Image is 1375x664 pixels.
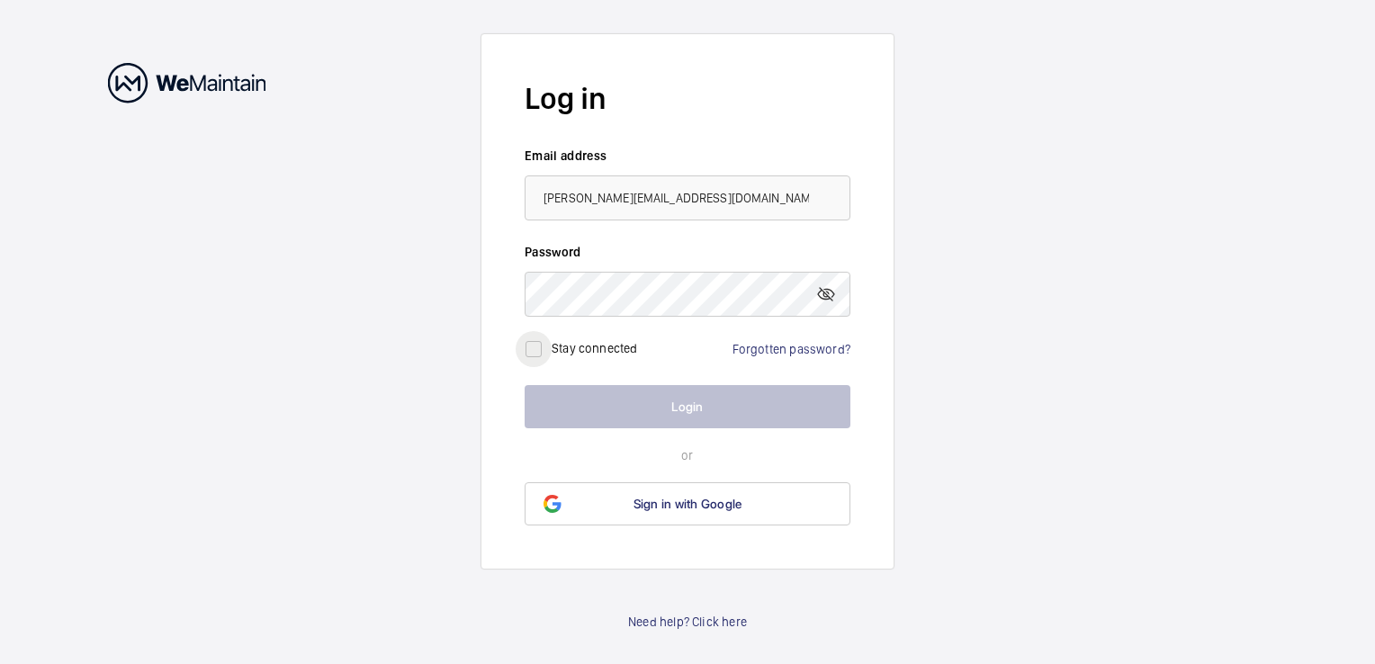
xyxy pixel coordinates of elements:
input: Your email address [525,175,850,220]
span: Sign in with Google [634,497,742,511]
a: Need help? Click here [628,613,747,631]
p: or [525,446,850,464]
label: Email address [525,147,850,165]
button: Login [525,385,850,428]
h2: Log in [525,77,850,120]
a: Forgotten password? [732,342,850,356]
label: Password [525,243,850,261]
label: Stay connected [552,341,638,355]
